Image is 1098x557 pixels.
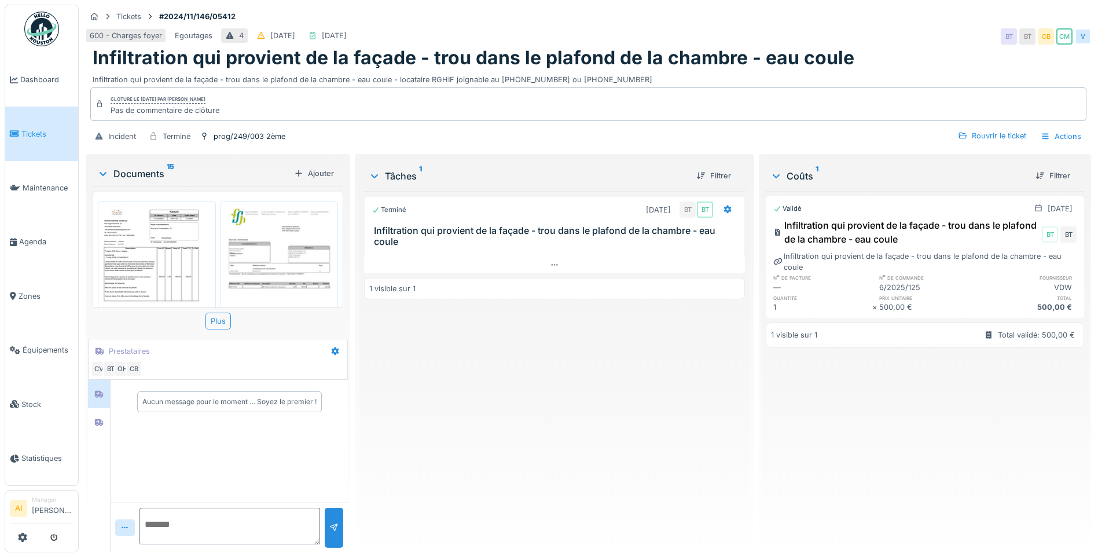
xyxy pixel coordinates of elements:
[93,47,854,69] h1: Infiltration qui provient de la façade - trou dans le plafond de la chambre - eau coule
[692,168,736,184] div: Filtrer
[978,274,1077,281] h6: fournisseur
[91,361,107,377] div: CV
[19,291,74,302] span: Zones
[214,131,285,142] div: prog/249/003 2ème
[5,53,78,107] a: Dashboard
[953,128,1031,144] div: Rouvrir le ticket
[369,169,687,183] div: Tâches
[111,96,205,104] div: Clôturé le [DATE] par [PERSON_NAME]
[369,283,416,294] div: 1 visible sur 1
[142,397,317,407] div: Aucun message pour le moment … Soyez le premier !
[1060,226,1077,243] div: BT
[374,225,740,247] h3: Infiltration qui provient de la façade - trou dans le plafond de la chambre - eau coule
[163,131,190,142] div: Terminé
[773,302,872,313] div: 1
[5,323,78,377] a: Équipements
[879,302,978,313] div: 500,00 €
[322,30,347,41] div: [DATE]
[289,166,339,181] div: Ajouter
[32,496,74,504] div: Manager
[879,274,978,281] h6: n° de commande
[108,131,136,142] div: Incident
[773,204,802,214] div: Validé
[773,251,1077,273] div: Infiltration qui provient de la façade - trou dans le plafond de la chambre - eau coule
[114,361,130,377] div: OH
[998,329,1075,340] div: Total validé: 500,00 €
[239,30,244,41] div: 4
[5,215,78,269] a: Agenda
[879,294,978,302] h6: prix unitaire
[697,201,713,218] div: BT
[816,169,818,183] sup: 1
[93,69,1084,85] div: Infiltration qui provient de la façade - trou dans le plafond de la chambre - eau coule - locatai...
[167,167,174,181] sup: 15
[978,302,1077,313] div: 500,00 €
[24,12,59,46] img: Badge_color-CXgf-gQk.svg
[90,30,162,41] div: 600 - Charges foyer
[21,399,74,410] span: Stock
[20,74,74,85] span: Dashboard
[1042,226,1058,243] div: BT
[10,500,27,517] li: AI
[109,346,150,357] div: Prestataires
[773,218,1040,246] div: Infiltration qui provient de la façade - trou dans le plafond de la chambre - eau coule
[773,294,872,302] h6: quantité
[680,201,696,218] div: BT
[5,107,78,160] a: Tickets
[21,129,74,140] span: Tickets
[126,361,142,377] div: CB
[23,182,74,193] span: Maintenance
[32,496,74,521] li: [PERSON_NAME]
[175,30,212,41] div: Egoutages
[1001,28,1017,45] div: BT
[23,345,74,356] span: Équipements
[10,496,74,523] a: AI Manager[PERSON_NAME]
[1035,128,1086,145] div: Actions
[5,431,78,485] a: Statistiques
[223,204,336,363] img: ns8mjmc623danwpnrxejr7wzpqlp
[1075,28,1091,45] div: V
[978,294,1077,302] h6: total
[97,167,289,181] div: Documents
[270,30,295,41] div: [DATE]
[102,361,119,377] div: BT
[1031,168,1075,184] div: Filtrer
[646,204,671,215] div: [DATE]
[155,11,240,22] strong: #2024/11/146/05412
[771,329,817,340] div: 1 visible sur 1
[879,282,978,293] div: 6/2025/125
[770,169,1026,183] div: Coûts
[5,269,78,323] a: Zones
[5,377,78,431] a: Stock
[773,282,872,293] div: —
[101,204,213,350] img: dcdecry21ba41th8403qhl7lhpsv
[978,282,1077,293] div: VDW
[1056,28,1073,45] div: CM
[1048,203,1073,214] div: [DATE]
[372,205,406,215] div: Terminé
[21,453,74,464] span: Statistiques
[419,169,422,183] sup: 1
[1019,28,1035,45] div: BT
[5,161,78,215] a: Maintenance
[773,274,872,281] h6: n° de facture
[1038,28,1054,45] div: CB
[111,105,219,116] div: Pas de commentaire de clôture
[19,236,74,247] span: Agenda
[116,11,141,22] div: Tickets
[872,302,880,313] div: ×
[205,313,231,329] div: Plus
